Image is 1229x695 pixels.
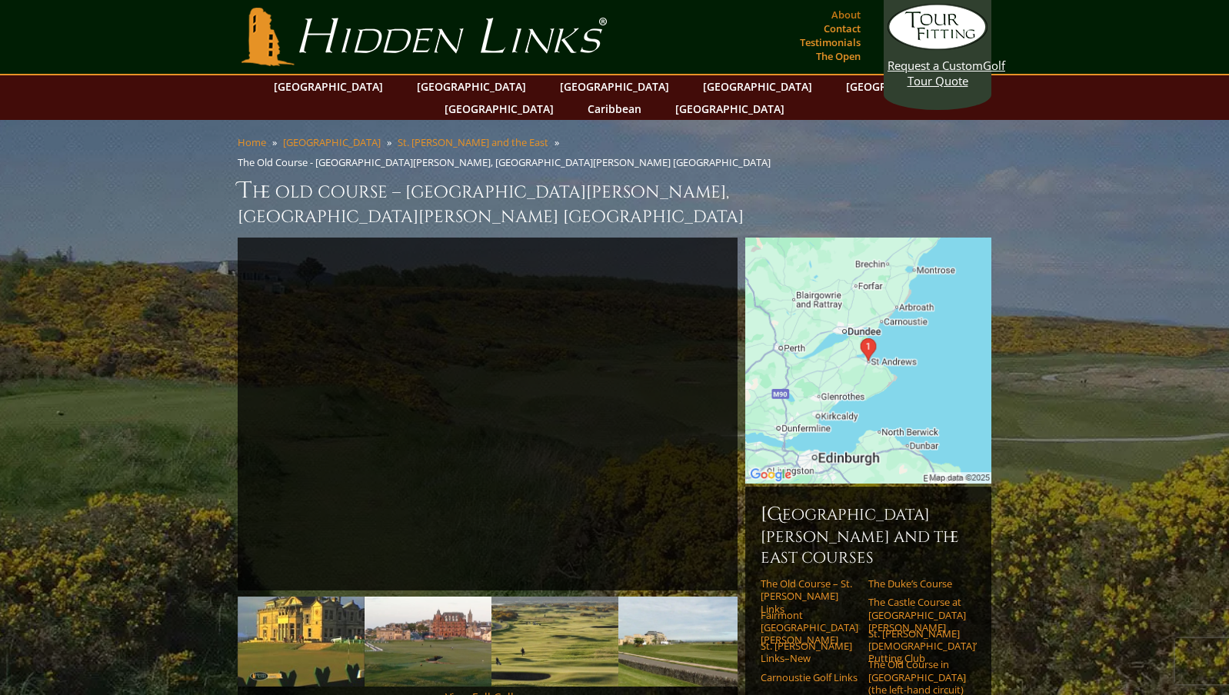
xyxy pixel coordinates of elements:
[888,58,983,73] span: Request a Custom
[812,45,864,67] a: The Open
[266,75,391,98] a: [GEOGRAPHIC_DATA]
[437,98,561,120] a: [GEOGRAPHIC_DATA]
[695,75,820,98] a: [GEOGRAPHIC_DATA]
[283,135,381,149] a: [GEOGRAPHIC_DATA]
[398,135,548,149] a: St. [PERSON_NAME] and the East
[838,75,963,98] a: [GEOGRAPHIC_DATA]
[761,640,858,665] a: St. [PERSON_NAME] Links–New
[796,32,864,53] a: Testimonials
[238,135,266,149] a: Home
[761,502,976,568] h6: [GEOGRAPHIC_DATA][PERSON_NAME] and the East Courses
[552,75,677,98] a: [GEOGRAPHIC_DATA]
[888,4,988,88] a: Request a CustomGolf Tour Quote
[580,98,649,120] a: Caribbean
[668,98,792,120] a: [GEOGRAPHIC_DATA]
[761,609,858,647] a: Fairmont [GEOGRAPHIC_DATA][PERSON_NAME]
[238,175,991,228] h1: The Old Course – [GEOGRAPHIC_DATA][PERSON_NAME], [GEOGRAPHIC_DATA][PERSON_NAME] [GEOGRAPHIC_DATA]
[868,577,966,590] a: The Duke’s Course
[868,596,966,633] a: The Castle Course at [GEOGRAPHIC_DATA][PERSON_NAME]
[409,75,534,98] a: [GEOGRAPHIC_DATA]
[238,155,777,169] li: The Old Course - [GEOGRAPHIC_DATA][PERSON_NAME], [GEOGRAPHIC_DATA][PERSON_NAME] [GEOGRAPHIC_DATA]
[745,238,991,484] img: Google Map of St Andrews Links, St Andrews, United Kingdom
[820,18,864,39] a: Contact
[761,577,858,615] a: The Old Course – St. [PERSON_NAME] Links
[868,627,966,665] a: St. [PERSON_NAME] [DEMOGRAPHIC_DATA]’ Putting Club
[761,671,858,683] a: Carnoustie Golf Links
[828,4,864,25] a: About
